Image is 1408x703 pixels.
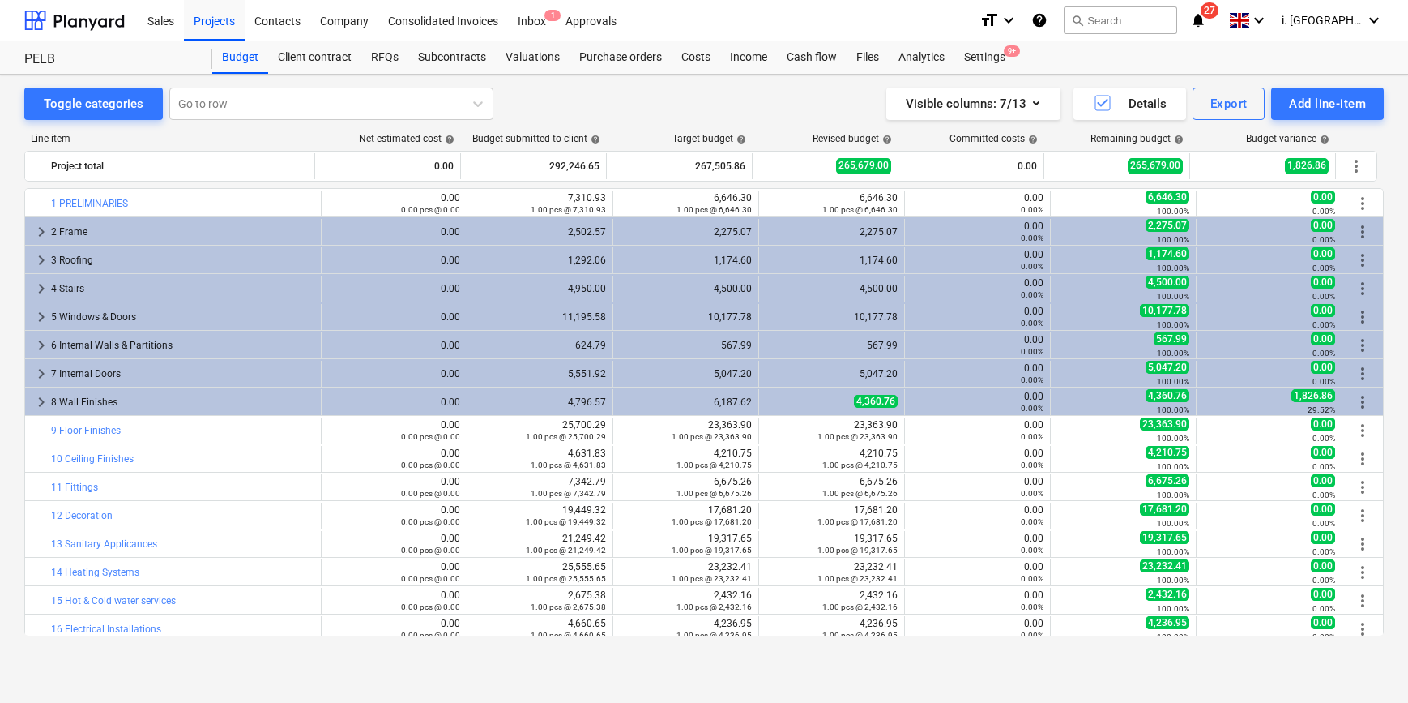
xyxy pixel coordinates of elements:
[51,538,157,550] a: 13 Sanitary Applicances
[1146,191,1189,204] span: 6,646.30
[1157,292,1189,301] small: 100.00%
[1353,336,1372,355] span: More actions
[911,249,1043,272] div: 0.00
[531,489,606,498] small: 1.00 pcs @ 7,342.79
[1353,449,1372,469] span: More actions
[1312,292,1335,301] small: 0.00%
[822,461,898,469] small: 1.00 pcs @ 4,210.75
[766,255,898,266] div: 1,174.60
[620,476,752,499] div: 6,675.26
[1308,405,1335,414] small: 29.52%
[1353,421,1372,440] span: More actions
[1193,88,1265,120] button: Export
[474,476,606,499] div: 7,342.79
[1157,519,1189,528] small: 100.00%
[766,589,898,612] div: 2,432.16
[1312,264,1335,272] small: 0.00%
[766,192,898,215] div: 6,646.30
[1311,559,1335,572] span: 0.00
[212,41,268,74] a: Budget
[620,340,752,351] div: 567.99
[496,41,570,74] a: Valuations
[51,219,314,245] div: 2 Frame
[1291,389,1335,402] span: 1,826.86
[1140,503,1189,516] span: 17,681.20
[24,51,193,68] div: PELB
[847,41,889,74] div: Files
[1146,247,1189,260] span: 1,174.60
[526,574,606,583] small: 1.00 pcs @ 25,555.65
[1004,45,1020,57] span: 9+
[1140,531,1189,544] span: 19,317.65
[328,618,460,641] div: 0.00
[766,419,898,442] div: 23,363.90
[1021,404,1043,413] small: 0.00%
[1021,347,1043,356] small: 0.00%
[879,135,892,144] span: help
[620,368,752,379] div: 5,047.20
[1353,307,1372,327] span: More actions
[1146,446,1189,459] span: 4,210.75
[1146,361,1189,374] span: 5,047.20
[51,276,314,302] div: 4 Stairs
[51,198,128,209] a: 1 PRELIMINARIES
[1021,602,1043,611] small: 0.00%
[531,631,606,640] small: 1.00 pcs @ 4,660.65
[672,546,752,555] small: 1.00 pcs @ 19,317.65
[1246,133,1329,144] div: Budget variance
[949,133,1038,144] div: Committed costs
[1021,432,1043,441] small: 0.00%
[676,602,752,611] small: 1.00 pcs @ 2,432.16
[817,432,898,441] small: 1.00 pcs @ 23,363.90
[1311,474,1335,487] span: 0.00
[911,476,1043,499] div: 0.00
[1327,625,1408,703] div: Chat Widget
[620,504,752,527] div: 17,681.20
[328,226,460,238] div: 0.00
[911,448,1043,470] div: 0.00
[1146,474,1189,487] span: 6,675.26
[587,135,600,144] span: help
[1021,290,1043,299] small: 0.00%
[672,517,752,526] small: 1.00 pcs @ 17,681.20
[51,304,314,330] div: 5 Windows & Doors
[328,283,460,294] div: 0.00
[1311,361,1335,374] span: 0.00
[32,222,51,242] span: keyboard_arrow_right
[1312,207,1335,216] small: 0.00%
[474,311,606,323] div: 11,195.58
[328,192,460,215] div: 0.00
[51,332,314,358] div: 6 Internal Walls & Partitions
[777,41,847,74] div: Cash flow
[1311,503,1335,516] span: 0.00
[1210,93,1248,114] div: Export
[672,41,720,74] div: Costs
[24,133,316,144] div: Line-item
[720,41,777,74] a: Income
[401,489,460,498] small: 0.00 pcs @ 0.00
[1311,332,1335,345] span: 0.00
[854,395,898,408] span: 4,360.76
[1157,377,1189,386] small: 100.00%
[911,362,1043,385] div: 0.00
[1311,219,1335,232] span: 0.00
[1146,276,1189,289] span: 4,500.00
[1021,262,1043,271] small: 0.00%
[911,618,1043,641] div: 0.00
[1311,446,1335,459] span: 0.00
[1157,405,1189,414] small: 100.00%
[1021,546,1043,555] small: 0.00%
[1021,461,1043,469] small: 0.00%
[32,336,51,355] span: keyboard_arrow_right
[1316,135,1329,144] span: help
[328,340,460,351] div: 0.00
[817,517,898,526] small: 1.00 pcs @ 17,681.20
[822,489,898,498] small: 1.00 pcs @ 6,675.26
[359,133,454,144] div: Net estimated cost
[401,205,460,214] small: 0.00 pcs @ 0.00
[1021,375,1043,384] small: 0.00%
[1312,576,1335,585] small: 0.00%
[1312,320,1335,329] small: 0.00%
[51,153,308,179] div: Project total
